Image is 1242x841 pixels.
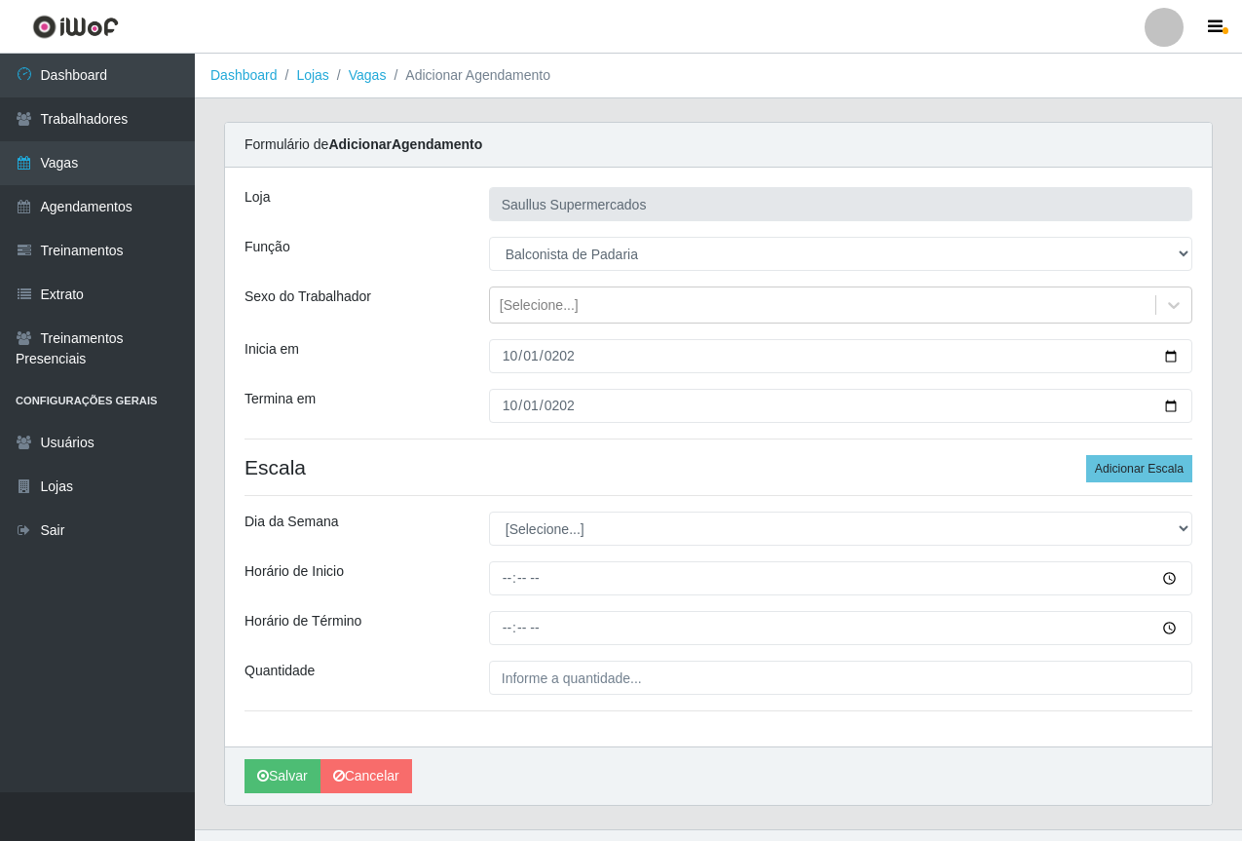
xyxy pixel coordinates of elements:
[1086,455,1192,482] button: Adicionar Escala
[489,661,1192,695] input: Informe a quantidade...
[245,455,1192,479] h4: Escala
[245,759,320,793] button: Salvar
[489,611,1192,645] input: 00:00
[500,295,579,316] div: [Selecione...]
[245,611,361,631] label: Horário de Término
[349,67,387,83] a: Vagas
[245,389,316,409] label: Termina em
[489,561,1192,595] input: 00:00
[328,136,482,152] strong: Adicionar Agendamento
[32,15,119,39] img: CoreUI Logo
[195,54,1242,98] nav: breadcrumb
[489,389,1192,423] input: 00/00/0000
[296,67,328,83] a: Lojas
[245,287,371,307] label: Sexo do Trabalhador
[320,759,412,793] a: Cancelar
[245,512,339,532] label: Dia da Semana
[245,187,270,208] label: Loja
[210,67,278,83] a: Dashboard
[386,65,550,86] li: Adicionar Agendamento
[245,661,315,681] label: Quantidade
[245,339,299,360] label: Inicia em
[225,123,1212,168] div: Formulário de
[245,237,290,257] label: Função
[245,561,344,582] label: Horário de Inicio
[489,339,1192,373] input: 00/00/0000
